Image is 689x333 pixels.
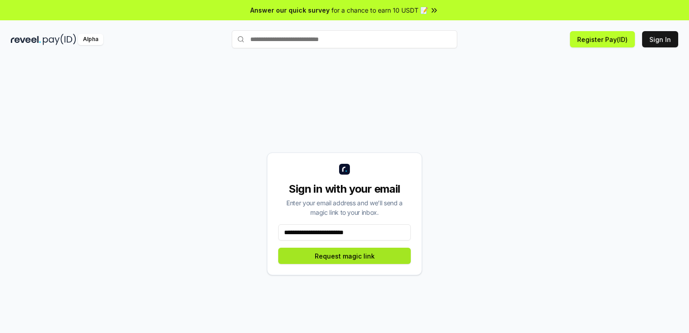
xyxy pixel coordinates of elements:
div: Enter your email address and we’ll send a magic link to your inbox. [278,198,411,217]
button: Sign In [642,31,678,47]
span: for a chance to earn 10 USDT 📝 [331,5,428,15]
img: logo_small [339,164,350,175]
span: Answer our quick survey [250,5,330,15]
button: Request magic link [278,248,411,264]
div: Sign in with your email [278,182,411,196]
img: pay_id [43,34,76,45]
div: Alpha [78,34,103,45]
button: Register Pay(ID) [570,31,635,47]
img: reveel_dark [11,34,41,45]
